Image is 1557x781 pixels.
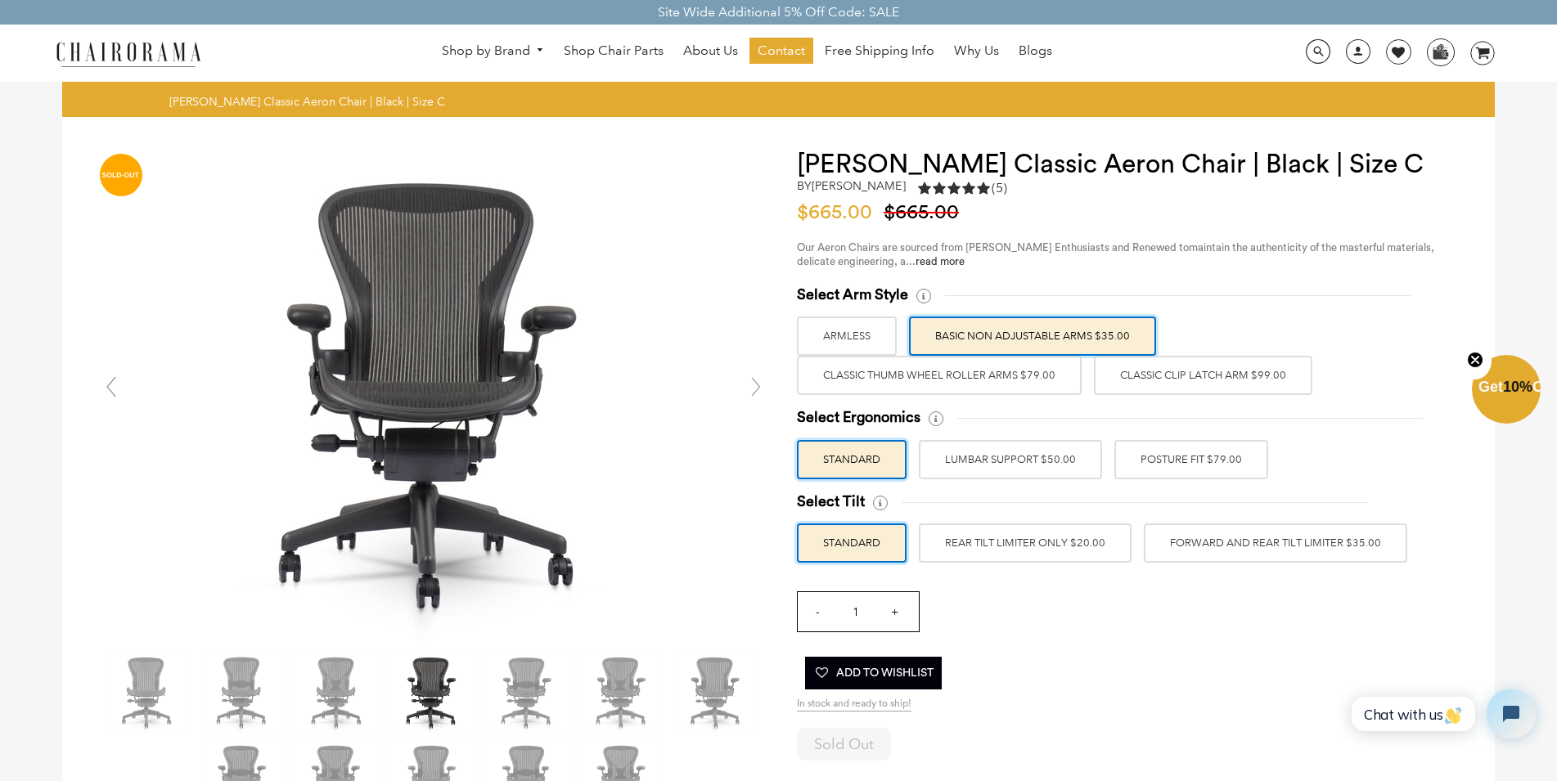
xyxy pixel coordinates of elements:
img: Herman Miller Classic Aeron Chair | Black | Size C - chairorama [201,652,283,734]
img: Herman Miller Classic Aeron Chair | Black | Size C - chairorama [391,652,473,734]
a: Shop Chair Parts [556,38,672,64]
iframe: Tidio Chat [1334,676,1550,752]
button: Add To Wishlist [805,657,942,689]
img: Herman Miller Classic Aeron Chair | Black | Size C - chairorama [486,652,568,734]
span: [PERSON_NAME] Classic Aeron Chair | Black | Size C [169,94,445,109]
span: (5) [992,180,1007,197]
a: Shop by Brand [434,38,553,64]
label: BASIC NON ADJUSTABLE ARMS $35.00 [909,316,1156,356]
a: About Us [675,38,746,64]
nav: breadcrumbs [169,94,451,109]
input: + [875,592,914,631]
img: WhatsApp_Image_2024-07-12_at_16.23.01.webp [1428,39,1453,64]
img: chairorama [47,39,210,68]
span: Blogs [1019,43,1052,60]
img: Herman Miller Classic Aeron Chair | Black | Size C - chairorama [296,652,378,734]
label: Classic Thumb Wheel Roller Arms $79.00 [797,356,1082,395]
a: Free Shipping Info [817,38,943,64]
a: read more [916,256,965,267]
img: DSC_4924_1c854eed-05eb-4745-810f-ca5e592989c0_grande.jpg [188,150,679,640]
a: Contact [749,38,813,64]
img: Herman Miller Classic Aeron Chair | Black | Size C - chairorama [581,652,663,734]
div: 5.0 rating (5 votes) [918,179,1007,197]
span: Contact [758,43,805,60]
a: [PERSON_NAME] [812,178,906,193]
label: REAR TILT LIMITER ONLY $20.00 [919,523,1132,563]
span: About Us [683,43,738,60]
div: Get10%OffClose teaser [1472,357,1541,425]
h2: by [797,179,906,193]
label: STANDARD [797,440,907,479]
a: Why Us [946,38,1007,64]
span: Add To Wishlist [813,657,934,689]
button: Close teaser [1459,342,1492,379]
span: Sold Out [814,735,874,753]
a: Blogs [1010,38,1060,64]
span: $665.00 [797,203,880,222]
img: Herman Miller Classic Aeron Chair | Black | Size C - chairorama [676,652,758,734]
span: $665.00 [884,203,967,222]
input: - [798,592,837,631]
button: Sold Out [797,728,891,761]
label: LUMBAR SUPPORT $50.00 [919,440,1102,479]
label: ARMLESS [797,316,897,356]
label: Classic Clip Latch Arm $99.00 [1094,356,1312,395]
a: 5.0 rating (5 votes) [918,179,1007,201]
text: SOLD-OUT [102,171,140,179]
nav: DesktopNavigation [280,38,1214,68]
span: Why Us [954,43,999,60]
span: Select Arm Style [797,285,908,304]
span: Our Aeron Chairs are sourced from [PERSON_NAME] Enthusiasts and Renewed to [797,242,1189,253]
span: 10% [1503,379,1532,395]
span: Free Shipping Info [825,43,934,60]
span: In stock and ready to ship! [797,698,911,711]
h1: [PERSON_NAME] Classic Aeron Chair | Black | Size C [797,150,1462,179]
label: POSTURE FIT $79.00 [1114,440,1268,479]
span: Select Ergonomics [797,408,920,427]
img: Herman Miller Classic Aeron Chair | Black | Size C - chairorama [106,652,188,734]
label: FORWARD AND REAR TILT LIMITER $35.00 [1144,523,1407,563]
label: STANDARD [797,523,907,563]
span: Select Tilt [797,492,865,511]
span: Get Off [1478,379,1554,395]
span: Shop Chair Parts [564,43,664,60]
